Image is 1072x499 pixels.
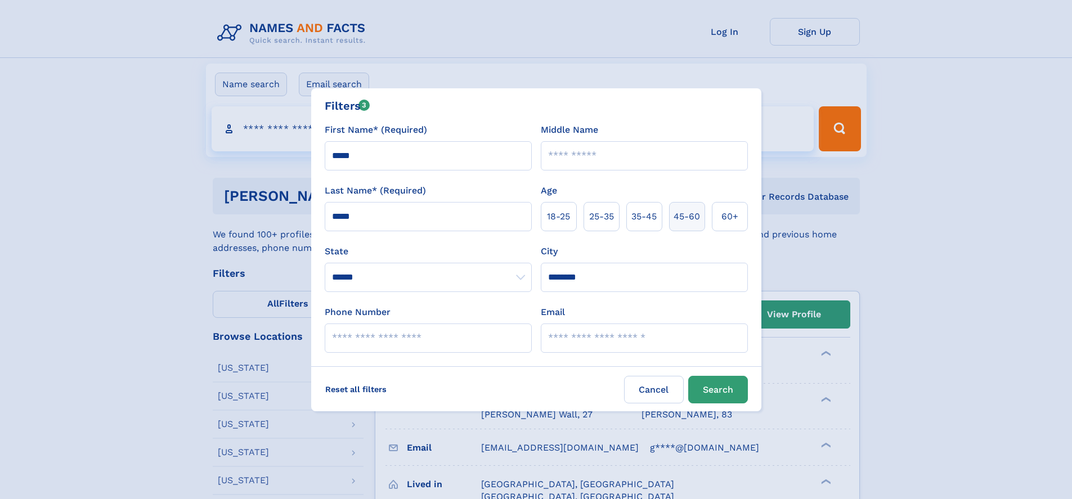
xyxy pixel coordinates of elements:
[325,245,532,258] label: State
[325,184,426,197] label: Last Name* (Required)
[541,184,557,197] label: Age
[624,376,684,403] label: Cancel
[547,210,570,223] span: 18‑25
[325,305,391,319] label: Phone Number
[541,123,598,137] label: Middle Name
[631,210,657,223] span: 35‑45
[325,123,427,137] label: First Name* (Required)
[674,210,700,223] span: 45‑60
[541,245,558,258] label: City
[721,210,738,223] span: 60+
[325,97,370,114] div: Filters
[318,376,394,403] label: Reset all filters
[688,376,748,403] button: Search
[541,305,565,319] label: Email
[589,210,614,223] span: 25‑35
